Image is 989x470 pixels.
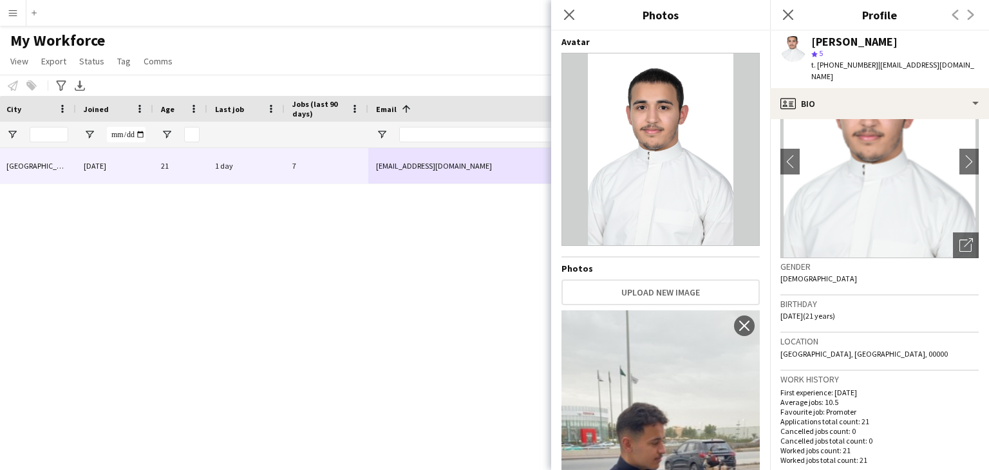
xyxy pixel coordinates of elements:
[207,148,285,183] div: 1 day
[811,60,974,81] span: | [EMAIL_ADDRESS][DOMAIN_NAME]
[30,127,68,142] input: City Filter Input
[399,127,618,142] input: Email Filter Input
[161,104,174,114] span: Age
[36,53,71,70] a: Export
[376,129,388,140] button: Open Filter Menu
[780,298,979,310] h3: Birthday
[780,417,979,426] p: Applications total count: 21
[6,104,21,114] span: City
[780,373,979,385] h3: Work history
[819,48,823,58] span: 5
[780,397,979,407] p: Average jobs: 10.5
[780,388,979,397] p: First experience: [DATE]
[10,31,105,50] span: My Workforce
[561,53,760,246] img: Crew avatar
[79,55,104,67] span: Status
[10,55,28,67] span: View
[292,99,345,118] span: Jobs (last 90 days)
[161,129,173,140] button: Open Filter Menu
[780,436,979,446] p: Cancelled jobs total count: 0
[770,88,989,119] div: Bio
[780,274,857,283] span: [DEMOGRAPHIC_DATA]
[107,127,146,142] input: Joined Filter Input
[41,55,66,67] span: Export
[780,426,979,436] p: Cancelled jobs count: 0
[5,53,33,70] a: View
[153,148,207,183] div: 21
[72,78,88,93] app-action-btn: Export XLSX
[561,279,760,305] button: Upload new image
[76,148,153,183] div: [DATE]
[376,104,397,114] span: Email
[368,148,626,183] div: [EMAIL_ADDRESS][DOMAIN_NAME]
[780,335,979,347] h3: Location
[780,455,979,465] p: Worked jobs total count: 21
[953,232,979,258] div: Open photos pop-in
[780,407,979,417] p: Favourite job: Promoter
[780,349,948,359] span: [GEOGRAPHIC_DATA], [GEOGRAPHIC_DATA], 00000
[117,55,131,67] span: Tag
[780,65,979,258] img: Crew avatar or photo
[811,60,878,70] span: t. [PHONE_NUMBER]
[84,129,95,140] button: Open Filter Menu
[780,446,979,455] p: Worked jobs count: 21
[561,263,760,274] h4: Photos
[285,148,368,183] div: 7
[53,78,69,93] app-action-btn: Advanced filters
[112,53,136,70] a: Tag
[780,311,835,321] span: [DATE] (21 years)
[6,129,18,140] button: Open Filter Menu
[215,104,244,114] span: Last job
[811,36,898,48] div: [PERSON_NAME]
[780,261,979,272] h3: Gender
[551,6,770,23] h3: Photos
[770,6,989,23] h3: Profile
[84,104,109,114] span: Joined
[561,36,760,48] h4: Avatar
[74,53,109,70] a: Status
[144,55,173,67] span: Comms
[184,127,200,142] input: Age Filter Input
[138,53,178,70] a: Comms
